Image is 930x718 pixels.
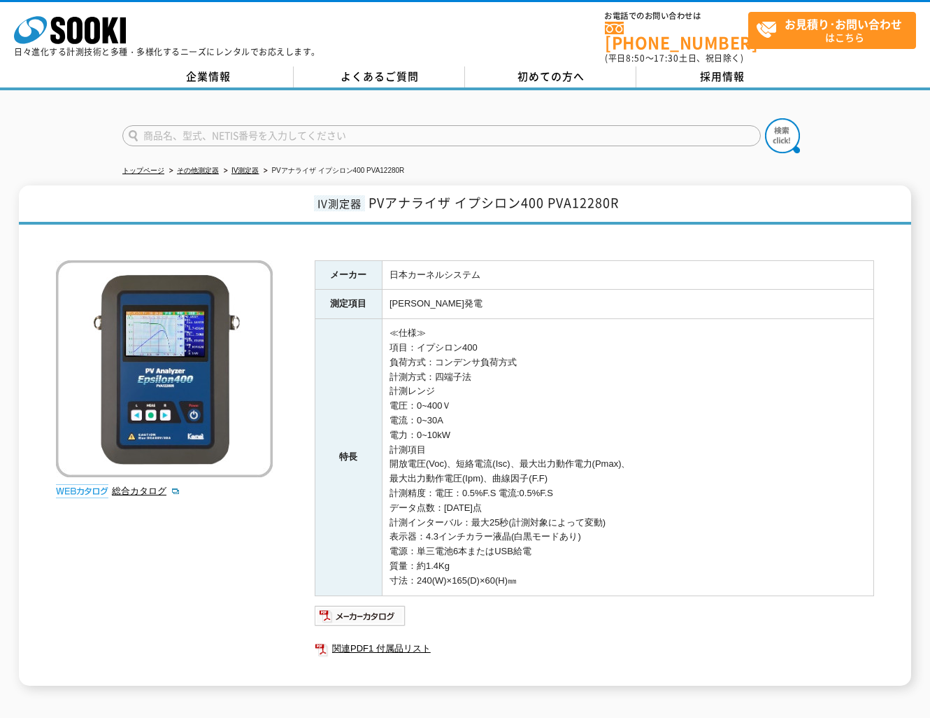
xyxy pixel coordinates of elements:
a: 関連PDF1 付属品リスト [315,640,874,658]
a: 総合カタログ [112,486,180,496]
a: その他測定器 [177,167,219,174]
input: 商品名、型式、NETIS番号を入力してください [122,125,761,146]
span: 17:30 [654,52,679,64]
span: 初めての方へ [517,69,585,84]
img: メーカーカタログ [315,605,406,627]
th: 特長 [315,319,382,596]
a: メーカーカタログ [315,614,406,624]
a: 企業情報 [122,66,294,87]
img: webカタログ [56,484,108,498]
a: トップページ [122,167,164,174]
span: お電話でのお問い合わせは [605,12,748,20]
span: IV測定器 [314,195,365,211]
a: 初めての方へ [465,66,636,87]
th: メーカー [315,260,382,290]
img: btn_search.png [765,118,800,153]
th: 測定項目 [315,290,382,319]
td: [PERSON_NAME]発電 [382,290,873,319]
a: 採用情報 [636,66,808,87]
a: お見積り･お問い合わせはこちら [748,12,916,49]
span: 8:50 [626,52,645,64]
a: よくあるご質問 [294,66,465,87]
p: 日々進化する計測技術と多種・多様化するニーズにレンタルでお応えします。 [14,48,320,56]
td: 日本カーネルシステム [382,260,873,290]
span: PVアナライザ イプシロン400 PVA12280R [369,193,619,212]
img: PVアナライザ イプシロン400 PVA12280R [56,260,273,477]
strong: お見積り･お問い合わせ [785,15,902,32]
a: IV測定器 [231,167,259,174]
li: PVアナライザ イプシロン400 PVA12280R [261,164,404,178]
td: ≪仕様≫ 項目：イプシロン400 負荷方式：コンデンサ負荷方式 計測方式：四端子法 計測レンジ 電圧：0~400Ｖ 電流：0~30A 電力：0~10kW 計測項目 開放電圧(Voc)、短絡電流(... [382,319,873,596]
span: はこちら [756,13,915,48]
span: (平日 ～ 土日、祝日除く) [605,52,743,64]
a: [PHONE_NUMBER] [605,22,748,50]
